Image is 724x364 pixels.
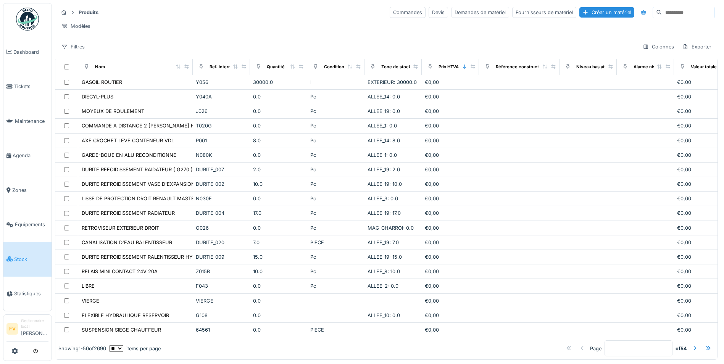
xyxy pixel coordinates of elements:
a: FV Gestionnaire local[PERSON_NAME] [6,318,48,342]
div: F043 [196,282,247,290]
div: €0,00 [425,312,476,319]
div: N080K [196,151,247,159]
div: 8.0 [253,137,304,144]
div: 10.0 [253,268,304,275]
div: 0.0 [253,224,304,232]
div: 10.0 [253,180,304,188]
div: Modèles [58,21,94,32]
div: Quantité [267,64,285,70]
div: 7.0 [253,239,304,246]
div: Pc [310,137,361,144]
div: DIECYL-PLUS [82,93,113,100]
div: Colonnes [639,41,677,52]
div: FLEXIBLE HYDRAULIQUE RESERVOIR [82,312,169,319]
span: ALLEE_19: 17.0 [368,210,401,216]
div: Nom [95,64,105,70]
div: Pc [310,166,361,173]
div: €0,00 [425,151,476,159]
div: J026 [196,108,247,115]
a: Dashboard [3,35,52,69]
div: €0,00 [425,268,476,275]
div: DURITE_007 [196,166,247,173]
a: Stock [3,242,52,277]
span: Agenda [13,152,48,159]
strong: Produits [76,9,102,16]
div: T020G [196,122,247,129]
div: Gestionnaire local [21,318,48,330]
div: €0,00 [425,224,476,232]
div: Exporter [679,41,715,52]
a: Maintenance [3,104,52,139]
div: Ref. interne [210,64,234,70]
div: Devis [429,7,448,18]
div: €0,00 [425,93,476,100]
div: Pc [310,93,361,100]
span: Zones [12,187,48,194]
span: ALLEE_8: 10.0 [368,269,400,274]
div: Pc [310,180,361,188]
div: €0,00 [425,239,476,246]
div: Z015B [196,268,247,275]
div: €0,00 [425,253,476,261]
span: ALLEE_19: 10.0 [368,181,402,187]
div: PIECE [310,326,361,333]
div: Pc [310,282,361,290]
div: SUSPENSION SIEGE CHAUFFEUR [82,326,161,333]
div: €0,00 [425,326,476,333]
span: ALLEE_19: 2.0 [368,167,400,172]
div: DURITE_004 [196,209,247,217]
div: Y056 [196,79,247,86]
div: Pc [310,151,361,159]
div: Référence constructeur [496,64,546,70]
span: ALLEE_3: 0.0 [368,196,398,201]
div: G108 [196,312,247,319]
div: Page [590,345,601,352]
a: Agenda [3,139,52,173]
div: 30000.0 [253,79,304,86]
div: €0,00 [425,108,476,115]
div: DURTIE_009 [196,253,247,261]
div: 0.0 [253,195,304,202]
li: FV [6,323,18,335]
li: [PERSON_NAME] [21,318,48,340]
div: €0,00 [425,282,476,290]
div: MOYEUX DE ROULEMENT [82,108,144,115]
div: Valeur totale [691,64,717,70]
div: COMMANDE A DISTANCE 2 [PERSON_NAME] HOLLANDIA [82,122,219,129]
span: ALLEE_14: 0.0 [368,94,400,100]
span: ALLEE_19: 15.0 [368,254,402,260]
a: Équipements [3,208,52,242]
div: Pc [310,195,361,202]
div: LISSE DE PROTECTION DROIT RENAULT MASTER ( 1078 ) [82,195,216,202]
div: 0.0 [253,297,304,304]
a: Tickets [3,69,52,104]
div: items per page [109,345,161,352]
div: RELAIS MINI CONTACT 24V 20A [82,268,158,275]
span: ALLEE_14: 8.0 [368,138,400,143]
div: 2.0 [253,166,304,173]
div: Niveau bas atteint ? [576,64,618,70]
div: VIERGE [196,297,247,304]
div: Commandes [390,7,426,18]
div: Pc [310,224,361,232]
div: O026 [196,224,247,232]
div: DURITE REFROIDISSEMENT RADIATEUR [82,209,175,217]
div: Pc [310,253,361,261]
div: DURITE_020 [196,239,247,246]
a: Zones [3,173,52,208]
div: P001 [196,137,247,144]
div: RETROVISEUR EXTERIEUR DROIT [82,224,159,232]
a: Statistiques [3,277,52,311]
div: €0,00 [425,297,476,304]
div: 0.0 [253,108,304,115]
div: l [310,79,361,86]
span: ALLEE_10: 0.0 [368,312,400,318]
div: AXE CROCHET LEVE CONTENEUR VDL [82,137,174,144]
div: Prix HTVA [439,64,459,70]
div: €0,00 [425,79,476,86]
span: Stock [14,256,48,263]
div: Créer un matériel [579,7,634,18]
div: 64561 [196,326,247,333]
span: ALLEE_2: 0.0 [368,283,398,289]
div: VIERGE [82,297,99,304]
